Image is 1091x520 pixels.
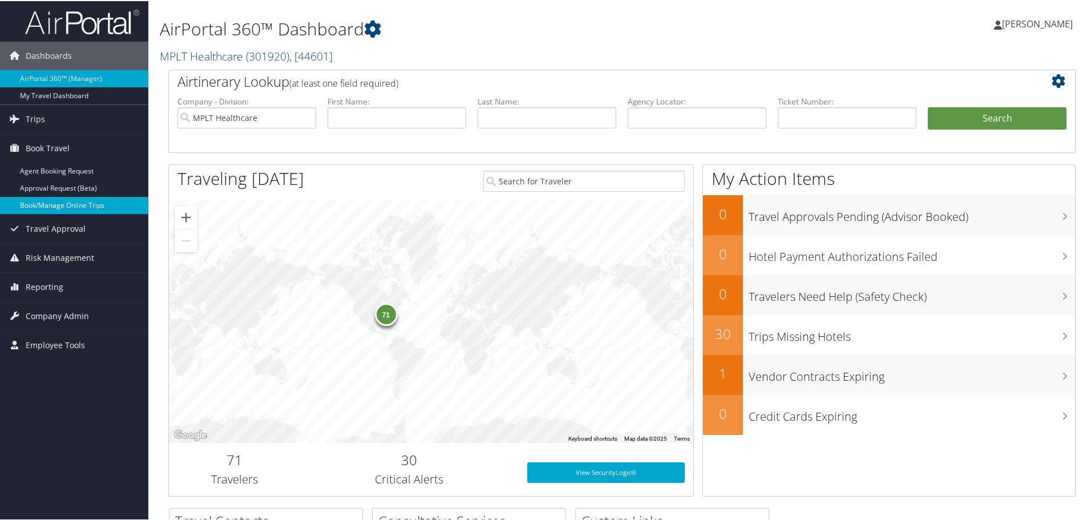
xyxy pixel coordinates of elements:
[749,362,1075,384] h3: Vendor Contracts Expiring
[26,104,45,132] span: Trips
[177,95,316,106] label: Company - Division:
[374,302,397,325] div: 71
[25,7,139,34] img: airportal-logo.png
[26,133,70,162] span: Book Travel
[703,403,743,422] h2: 0
[703,314,1075,354] a: 30Trips Missing Hotels
[749,242,1075,264] h3: Hotel Payment Authorizations Failed
[160,47,333,63] a: MPLT Healthcare
[703,274,1075,314] a: 0Travelers Need Help (Safety Check)
[309,449,510,469] h2: 30
[703,166,1075,190] h1: My Action Items
[703,394,1075,434] a: 0Credit Cards Expiring
[1002,17,1073,29] span: [PERSON_NAME]
[527,461,685,482] a: View SecurityLogic®
[177,470,292,486] h3: Travelers
[160,16,776,40] h1: AirPortal 360™ Dashboard
[703,203,743,223] h2: 0
[778,95,916,106] label: Ticket Number:
[478,95,616,106] label: Last Name:
[749,322,1075,344] h3: Trips Missing Hotels
[703,363,743,382] h2: 1
[703,194,1075,234] a: 0Travel Approvals Pending (Advisor Booked)
[175,228,197,251] button: Zoom out
[568,434,617,442] button: Keyboard shortcuts
[26,213,86,242] span: Travel Approval
[703,234,1075,274] a: 0Hotel Payment Authorizations Failed
[289,47,333,63] span: , [ 44601 ]
[703,323,743,342] h2: 30
[749,282,1075,304] h3: Travelers Need Help (Safety Check)
[624,434,667,441] span: Map data ©2025
[177,449,292,469] h2: 71
[175,205,197,228] button: Zoom in
[26,301,89,329] span: Company Admin
[177,71,991,90] h2: Airtinerary Lookup
[703,243,743,263] h2: 0
[26,272,63,300] span: Reporting
[674,434,690,441] a: Terms (opens in new tab)
[749,202,1075,224] h3: Travel Approvals Pending (Advisor Booked)
[309,470,510,486] h3: Critical Alerts
[172,427,209,442] img: Google
[26,330,85,358] span: Employee Tools
[703,354,1075,394] a: 1Vendor Contracts Expiring
[994,6,1084,40] a: [PERSON_NAME]
[289,76,398,88] span: (at least one field required)
[628,95,766,106] label: Agency Locator:
[928,106,1066,129] button: Search
[703,283,743,303] h2: 0
[483,170,685,191] input: Search for Traveler
[246,47,289,63] span: ( 301920 )
[177,166,304,190] h1: Traveling [DATE]
[26,41,72,69] span: Dashboards
[172,427,209,442] a: Open this area in Google Maps (opens a new window)
[328,95,466,106] label: First Name:
[26,243,94,271] span: Risk Management
[749,402,1075,424] h3: Credit Cards Expiring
